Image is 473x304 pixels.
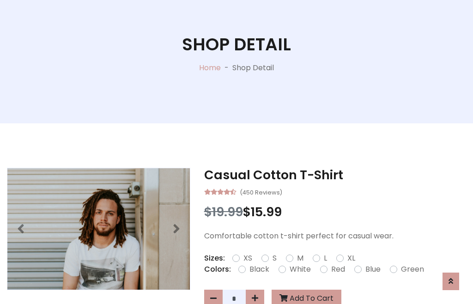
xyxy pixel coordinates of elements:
span: 15.99 [251,203,282,220]
label: Black [249,264,269,275]
label: XS [243,253,252,264]
label: Green [401,264,424,275]
h3: Casual Cotton T-Shirt [204,168,466,182]
label: S [273,253,277,264]
p: Comfortable cotton t-shirt perfect for casual wear. [204,231,466,242]
label: L [324,253,327,264]
label: XL [347,253,355,264]
h3: $ [204,205,466,219]
p: Sizes: [204,253,225,264]
label: Red [331,264,345,275]
p: - [221,62,232,73]
label: M [297,253,303,264]
h1: Shop Detail [182,34,291,55]
img: Image [7,168,190,290]
span: $19.99 [204,203,243,220]
small: (450 Reviews) [240,186,282,197]
a: Home [199,62,221,73]
p: Shop Detail [232,62,274,73]
p: Colors: [204,264,231,275]
label: White [290,264,311,275]
label: Blue [365,264,381,275]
